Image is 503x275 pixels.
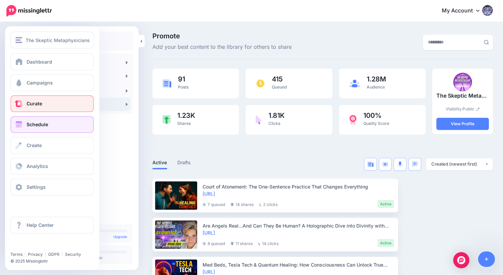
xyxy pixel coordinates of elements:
[230,242,234,245] img: share-grey.png
[177,112,195,119] span: 1.23K
[272,84,287,90] span: Queued
[27,101,42,106] span: Curate
[203,200,225,208] li: 7 queued
[412,161,418,167] img: chat-square-blue.png
[203,191,215,197] a: [URL]
[476,107,480,111] img: pencil.png
[65,252,81,257] a: Security
[363,112,389,119] span: 100%
[10,252,23,257] a: Terms
[463,106,480,111] a: Public
[10,32,94,48] button: The Skeptic Metaphysicians
[258,239,279,247] li: 14 clicks
[152,159,167,167] a: Active
[203,261,394,268] div: Med Beds, Tesla Tech & Quantum Healing: How Consciousness Can Unlock True Wellness
[177,159,191,167] a: Drafts
[378,239,394,247] li: Active
[10,116,94,133] a: Schedule
[363,121,389,126] span: Quality Score
[378,200,394,208] li: Active
[26,36,90,44] span: The Skeptic Metaphysicians
[27,222,54,228] span: Help Center
[15,37,22,43] img: menu.png
[152,43,292,51] span: Add your best content to the library for others to share
[367,84,385,90] span: Audience
[10,74,94,91] a: Campaigns
[367,162,373,167] img: article-blue.png
[27,142,42,148] span: Create
[256,79,265,88] img: clock.png
[484,40,489,45] img: search-grey-6.png
[203,242,206,245] img: clock-grey-darker.png
[259,203,261,206] img: pointer-grey.png
[258,242,260,245] img: pointer-grey.png
[367,76,386,82] span: 1.28M
[27,80,53,85] span: Campaigns
[25,252,26,257] span: |
[349,115,357,125] img: prize-red.png
[10,137,94,154] a: Create
[10,179,94,196] a: Settings
[349,79,360,88] img: users-blue.png
[10,54,94,70] a: Dashboard
[163,79,171,87] img: article-blue.png
[268,121,280,126] span: Clicks
[27,184,46,190] span: Settings
[436,92,489,100] p: The Skeptic Metaphysicians
[259,200,278,208] li: 2 clicks
[6,5,52,16] img: Missinglettr
[453,73,472,92] img: 398694559_755142363325592_1851666557881600205_n-bsa141941_thumb.jpg
[177,121,191,126] span: Shares
[163,115,171,124] img: share-green.png
[436,118,489,130] a: View Profile
[453,252,469,268] div: Open Intercom Messenger
[178,76,188,82] span: 91
[48,252,60,257] a: GDPR
[426,158,493,170] button: Created (newest first)
[28,252,43,257] a: Privacy
[203,230,215,236] a: [URL]
[203,269,215,275] a: [URL]
[398,161,402,167] img: microphone.png
[203,183,394,190] div: Court of Atonement: The One-Sentence Practice That Changes Everything
[203,222,394,229] div: Are Angels Real...And Can They Be Human? A Holographic Dive into Divinity with [PERSON_NAME]
[10,258,99,265] li: © 2025 Missinglettr
[45,252,46,257] span: |
[10,95,94,112] a: Curate
[27,122,48,127] span: Schedule
[152,33,292,39] span: Promote
[62,252,63,257] span: |
[435,3,493,19] a: My Account
[27,59,52,65] span: Dashboard
[203,203,206,206] img: clock-grey-darker.png
[27,163,48,169] span: Analytics
[256,115,262,125] img: pointer-purple.png
[431,161,485,167] div: Created (newest first)
[10,242,63,249] iframe: Twitter Follow Button
[10,158,94,175] a: Analytics
[272,76,287,82] span: 415
[382,162,388,167] img: video-blue.png
[230,203,234,206] img: share-grey.png
[436,106,489,112] p: Visibility:
[230,200,254,208] li: 14 shares
[10,217,94,234] a: Help Center
[268,112,285,119] span: 1.81K
[203,239,225,247] li: 8 queued
[178,84,188,90] span: Posts
[230,239,253,247] li: 11 shares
